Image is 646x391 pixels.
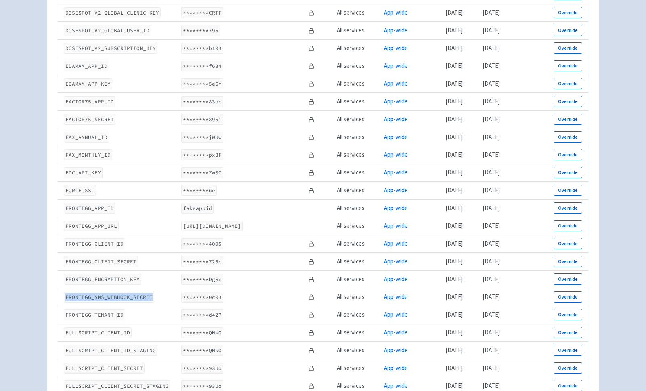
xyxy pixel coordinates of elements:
time: [DATE] [482,168,500,176]
a: App-wide [384,240,408,247]
code: DOSESPOT_V2_GLOBAL_USER_ID [64,25,151,36]
button: Override [554,220,582,231]
td: All services [334,21,381,39]
code: FRONTEGG_ENCRYPTION_KEY [64,274,141,285]
code: FRONTEGG_SMS_WEBHOOK_SECRET [64,292,154,303]
td: All services [334,288,381,306]
td: All services [334,75,381,92]
code: FACTOR75_SECRET [64,114,115,125]
time: [DATE] [482,44,500,52]
time: [DATE] [482,133,500,141]
a: App-wide [384,204,408,212]
a: App-wide [384,8,408,16]
time: [DATE] [445,115,463,123]
td: All services [334,128,381,146]
button: Override [554,309,582,320]
td: All services [334,359,381,377]
code: FULLSCRIPT_CLIENT_ID [64,327,132,338]
time: [DATE] [445,364,463,372]
time: [DATE] [445,151,463,158]
a: App-wide [384,311,408,318]
code: fakeappid [181,203,214,214]
a: App-wide [384,364,408,372]
button: Override [554,96,582,107]
time: [DATE] [445,311,463,318]
time: [DATE] [445,240,463,247]
a: App-wide [384,293,408,301]
time: [DATE] [445,44,463,52]
a: App-wide [384,257,408,265]
time: [DATE] [445,346,463,354]
time: [DATE] [482,204,500,212]
time: [DATE] [445,186,463,194]
a: App-wide [384,275,408,283]
td: All services [334,39,381,57]
button: Override [554,273,582,285]
time: [DATE] [482,311,500,318]
time: [DATE] [482,257,500,265]
td: All services [334,181,381,199]
td: All services [334,57,381,75]
code: FRONTEGG_TENANT_ID [64,309,125,320]
time: [DATE] [482,62,500,69]
td: All services [334,341,381,359]
time: [DATE] [445,26,463,34]
time: [DATE] [482,275,500,283]
td: All services [334,92,381,110]
a: App-wide [384,382,408,389]
time: [DATE] [482,97,500,105]
time: [DATE] [482,26,500,34]
button: Override [554,60,582,71]
td: All services [334,217,381,235]
a: App-wide [384,346,408,354]
code: [URL][DOMAIN_NAME] [181,221,243,231]
td: All services [334,4,381,21]
button: Override [554,7,582,18]
button: Override [554,238,582,249]
td: All services [334,146,381,164]
a: App-wide [384,168,408,176]
button: Override [554,327,582,338]
time: [DATE] [445,8,463,16]
time: [DATE] [445,204,463,212]
time: [DATE] [445,97,463,105]
time: [DATE] [482,115,500,123]
code: FAX_ANNUAL_ID [64,132,109,143]
time: [DATE] [482,151,500,158]
button: Override [554,42,582,54]
time: [DATE] [482,293,500,301]
a: App-wide [384,328,408,336]
td: All services [334,324,381,341]
time: [DATE] [445,222,463,229]
time: [DATE] [445,133,463,141]
button: Override [554,202,582,214]
button: Override [554,256,582,267]
a: App-wide [384,133,408,141]
time: [DATE] [445,382,463,389]
a: App-wide [384,151,408,158]
time: [DATE] [482,186,500,194]
time: [DATE] [482,364,500,372]
time: [DATE] [445,80,463,87]
time: [DATE] [482,382,500,389]
code: FULLSCRIPT_CLIENT_ID_STAGING [64,345,157,356]
code: FRONTEGG_CLIENT_SECRET [64,256,138,267]
code: FULLSCRIPT_CLIENT_SECRET [64,363,145,374]
a: App-wide [384,222,408,229]
time: [DATE] [482,328,500,336]
td: All services [334,199,381,217]
button: Override [554,25,582,36]
button: Override [554,114,582,125]
button: Override [554,345,582,356]
button: Override [554,78,582,89]
time: [DATE] [445,275,463,283]
code: FACTOR75_APP_ID [64,96,115,107]
td: All services [334,235,381,252]
code: FORCE_SSL [64,185,96,196]
td: All services [334,110,381,128]
a: App-wide [384,26,408,34]
time: [DATE] [445,257,463,265]
time: [DATE] [482,8,500,16]
time: [DATE] [482,346,500,354]
code: FRONTEGG_APP_URL [64,221,119,231]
